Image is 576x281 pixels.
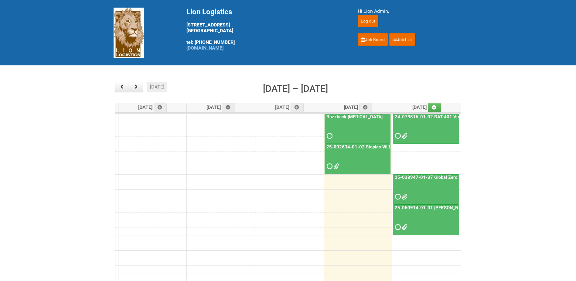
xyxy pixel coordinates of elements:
[138,104,167,110] span: [DATE]
[114,8,144,58] img: Lion Logistics
[395,195,399,199] span: Requested
[333,164,338,168] span: GROUP 1001.jpg MOR 25-002634-01-02 - 8th Mailing.xlsm Staples Mailing - September Addresses Lion....
[154,103,167,112] a: Add an event
[402,134,406,138] span: 24-079516-01-02 - LPF.xlsx RAIBAT Vuse Pro Box RCT Study - Pregnancy Test Letter - 11JUL2025.pdf ...
[206,104,235,110] span: [DATE]
[428,103,441,112] a: Add an event
[402,225,406,229] span: MOR 25-050914-01-01 - Codes CDS.xlsm MOR 25-050914-01-01 - Code G.xlsm 25050914 Baxter Code SCD L...
[325,114,384,120] a: Buzzback [MEDICAL_DATA]
[402,195,406,199] span: 25-038947-01-37 Global Zero Sugar Tea Test - LPF.xlsx Green Tea Jasmine Honey.pdf Green Tea Yuzu....
[325,144,390,174] a: 25-002634-01-02 Staples WLE 2025 Community - 8th Mailing
[359,103,373,112] a: Add an event
[325,114,390,144] a: Buzzback [MEDICAL_DATA]
[291,103,304,112] a: Add an event
[263,82,328,96] h2: [DATE] – [DATE]
[394,205,481,210] a: 25-050914-01-01 [PERSON_NAME] C&U
[393,205,459,235] a: 25-050914-01-01 [PERSON_NAME] C&U
[222,103,235,112] a: Add an event
[344,104,373,110] span: [DATE]
[186,8,343,51] div: [STREET_ADDRESS] [GEOGRAPHIC_DATA] tel: [PHONE_NUMBER]
[393,114,459,144] a: 24-079516-01-02 BAT 401 Vuse Box RCT
[358,8,463,15] div: Hi Lion Admin,
[325,144,456,150] a: 25-002634-01-02 Staples WLE 2025 Community - 8th Mailing
[186,8,232,16] span: Lion Logistics
[327,134,331,138] span: Requested
[114,29,144,35] a: Lion Logistics
[395,225,399,229] span: Requested
[275,104,304,110] span: [DATE]
[358,33,388,46] a: Job Board
[393,174,459,205] a: 25-038947-01-37 Global Zero Sugar Tea Test
[394,175,490,180] a: 25-038947-01-37 Global Zero Sugar Tea Test
[394,114,484,120] a: 24-079516-01-02 BAT 401 Vuse Box RCT
[147,82,167,92] button: [DATE]
[389,33,415,46] a: Job List
[186,45,223,51] a: [DOMAIN_NAME]
[395,134,399,138] span: Requested
[358,15,378,27] input: Log out
[327,164,331,168] span: Requested
[412,104,441,110] span: [DATE]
